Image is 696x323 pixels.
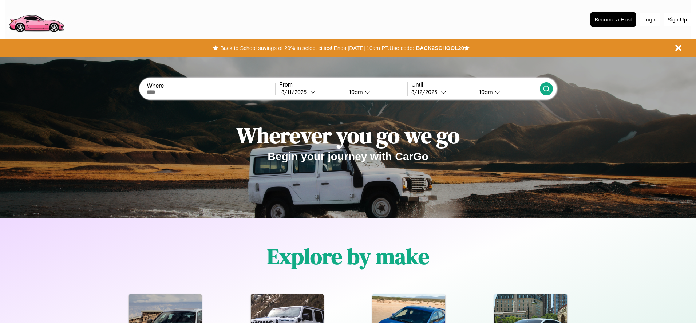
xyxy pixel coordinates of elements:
label: Where [147,83,275,89]
b: BACK2SCHOOL20 [416,45,464,51]
button: 10am [473,88,539,96]
button: Login [640,13,660,26]
label: From [279,82,407,88]
div: 8 / 12 / 2025 [411,88,441,95]
h1: Explore by make [267,241,429,271]
button: 8/11/2025 [279,88,343,96]
div: 8 / 11 / 2025 [281,88,310,95]
label: Until [411,82,539,88]
button: Sign Up [664,13,691,26]
div: 10am [345,88,365,95]
button: 10am [343,88,407,96]
div: 10am [475,88,495,95]
button: Back to School savings of 20% in select cities! Ends [DATE] 10am PT.Use code: [218,43,416,53]
img: logo [5,4,67,34]
button: Become a Host [590,12,636,27]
